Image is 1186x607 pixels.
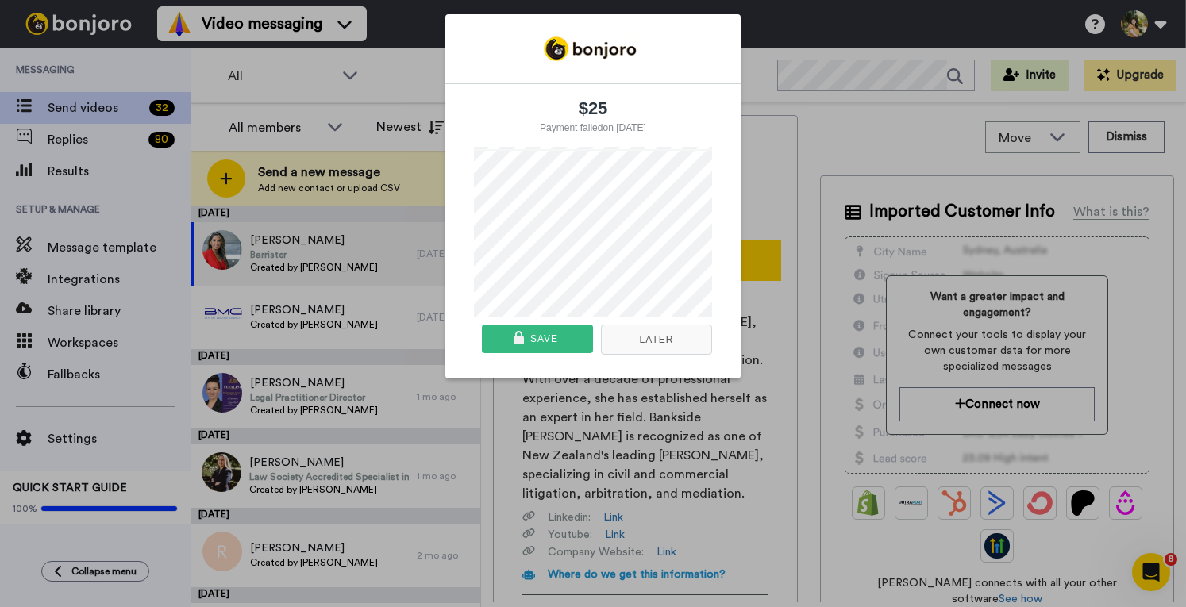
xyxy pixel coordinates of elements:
div: $25 [461,98,725,119]
img: ae899193-9c6a-4d7d-aad8-e96c13577849-2024_07_24-01_17_59.png [544,35,643,63]
div: Payment failed [540,122,603,133]
div: Save [530,325,558,353]
div: on [DATE] [474,121,712,151]
button: Save [482,325,593,353]
button: Later [601,325,712,355]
